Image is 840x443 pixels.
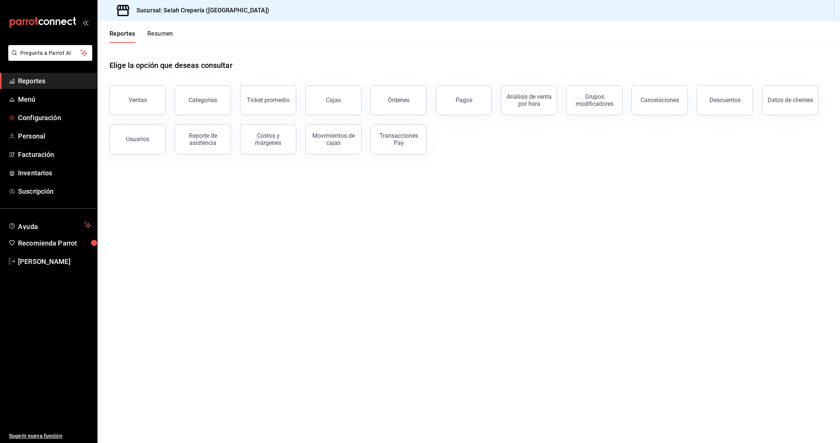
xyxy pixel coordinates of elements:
[456,96,472,104] div: Pagos
[18,238,91,248] span: Recomienda Parrot
[631,85,688,115] button: Cancelaciones
[147,30,173,43] button: Resumen
[126,136,149,143] div: Usuarios
[436,85,492,115] button: Pagos
[18,256,91,267] span: [PERSON_NAME]
[388,96,409,104] div: Órdenes
[640,96,679,104] div: Cancelaciones
[18,94,91,104] span: Menú
[571,93,618,107] div: Grupos modificadores
[9,432,91,440] span: Sugerir nueva función
[175,124,231,154] button: Reporte de asistencia
[375,132,422,146] div: Transacciones Pay
[762,85,818,115] button: Datos de clientes
[18,221,81,230] span: Ayuda
[245,132,291,146] div: Costos y márgenes
[370,85,427,115] button: Órdenes
[109,60,232,71] h1: Elige la opción que deseas consultar
[370,124,427,154] button: Transacciones Pay
[109,30,135,43] button: Reportes
[768,96,813,104] div: Datos de clientes
[18,168,91,178] span: Inventarios
[305,124,361,154] button: Movimientos de cajas
[175,85,231,115] button: Categorías
[5,54,92,62] a: Pregunta a Parrot AI
[18,131,91,141] span: Personal
[506,93,552,107] div: Análisis de venta por hora
[326,96,341,104] div: Cajas
[697,85,753,115] button: Descuentos
[247,96,289,104] div: Ticket promedio
[305,85,361,115] button: Cajas
[180,132,226,146] div: Reporte de asistencia
[240,124,296,154] button: Costos y márgenes
[18,186,91,196] span: Suscripción
[240,85,296,115] button: Ticket promedio
[129,96,147,104] div: Ventas
[82,20,88,26] button: open_drawer_menu
[18,149,91,160] span: Facturación
[18,113,91,123] span: Configuración
[130,6,269,15] h3: Sucursal: Selah Crepería ([GEOGRAPHIC_DATA])
[18,76,91,86] span: Reportes
[109,124,166,154] button: Usuarios
[109,30,173,43] div: navigation tabs
[566,85,622,115] button: Grupos modificadores
[189,96,217,104] div: Categorías
[501,85,557,115] button: Análisis de venta por hora
[20,49,81,57] span: Pregunta a Parrot AI
[109,85,166,115] button: Ventas
[8,45,92,61] button: Pregunta a Parrot AI
[709,96,741,104] div: Descuentos
[310,132,357,146] div: Movimientos de cajas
